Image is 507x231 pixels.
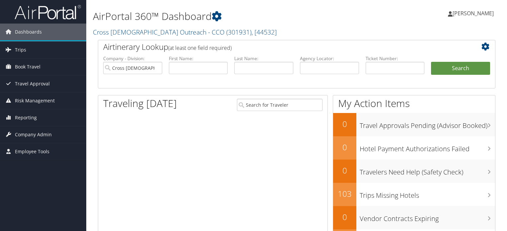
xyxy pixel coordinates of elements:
h2: 0 [333,142,356,153]
span: (at least one field required) [168,44,232,52]
label: Company - Division: [103,55,162,62]
label: Last Name: [234,55,293,62]
a: [PERSON_NAME] [448,3,500,23]
h1: Traveling [DATE] [103,96,177,110]
label: Agency Locator: [300,55,359,62]
h2: 103 [333,188,356,199]
span: Book Travel [15,58,40,75]
input: Search for Traveler [237,99,323,111]
span: Reporting [15,109,37,126]
a: 0Hotel Payment Authorizations Failed [333,136,495,160]
span: Risk Management [15,92,55,109]
a: 0Vendor Contracts Expiring [333,206,495,229]
a: 103Trips Missing Hotels [333,183,495,206]
h3: Hotel Payment Authorizations Failed [360,141,495,154]
a: 0Travelers Need Help (Safety Check) [333,160,495,183]
span: Company Admin [15,126,52,143]
h2: Airtinerary Lookup [103,41,457,53]
h3: Travelers Need Help (Safety Check) [360,164,495,177]
h2: 0 [333,211,356,223]
span: [PERSON_NAME] [453,10,494,17]
span: , [ 44532 ] [252,28,277,37]
img: airportal-logo.png [15,4,81,20]
span: Employee Tools [15,143,49,160]
span: ( 301931 ) [226,28,252,37]
span: Travel Approval [15,75,50,92]
span: Trips [15,42,26,58]
label: First Name: [169,55,228,62]
h1: My Action Items [333,96,495,110]
h3: Vendor Contracts Expiring [360,211,495,223]
a: 0Travel Approvals Pending (Advisor Booked) [333,113,495,136]
h1: AirPortal 360™ Dashboard [93,9,365,23]
a: Cross [DEMOGRAPHIC_DATA] Outreach - CCO [93,28,277,37]
h2: 0 [333,118,356,130]
h2: 0 [333,165,356,176]
button: Search [431,62,490,75]
label: Ticket Number: [366,55,425,62]
span: Dashboards [15,24,42,40]
h3: Travel Approvals Pending (Advisor Booked) [360,118,495,130]
h3: Trips Missing Hotels [360,187,495,200]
